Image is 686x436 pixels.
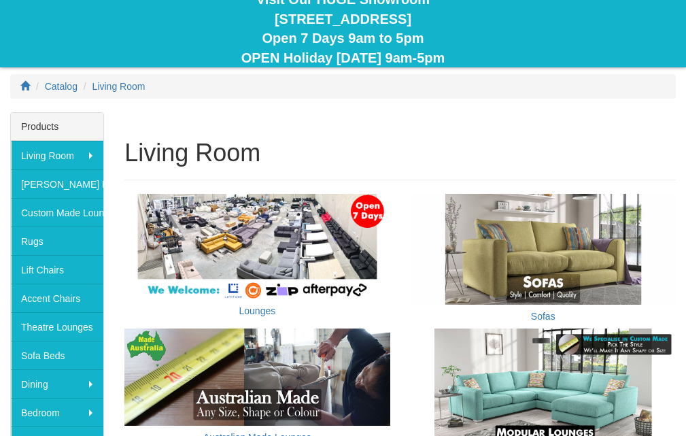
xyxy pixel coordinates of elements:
a: Sofas [531,311,555,322]
a: Bedroom [11,398,103,426]
a: Theatre Lounges [11,312,103,341]
a: Custom Made Lounges [11,198,103,227]
img: Australian Made Lounges [124,329,390,426]
a: Living Room [92,81,145,92]
a: Lift Chairs [11,255,103,284]
a: Dining [11,369,103,398]
h1: Living Room [124,139,676,167]
a: [PERSON_NAME] Furniture [11,169,103,198]
a: Living Room [11,141,103,169]
a: Accent Chairs [11,284,103,312]
div: Products [11,113,103,141]
a: Rugs [11,227,103,255]
a: Catalog [45,81,78,92]
img: Sofas [411,194,676,305]
a: Sofa Beds [11,341,103,369]
img: Lounges [124,194,390,299]
a: Lounges [239,305,276,316]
